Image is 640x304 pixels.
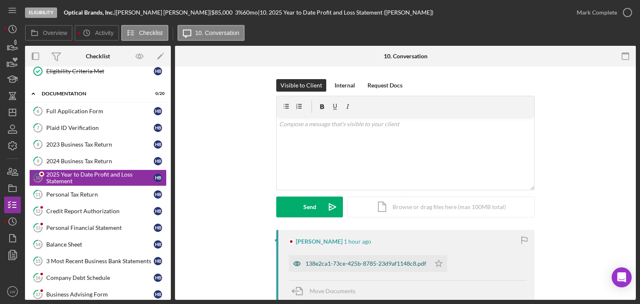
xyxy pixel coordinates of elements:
[29,120,167,136] a: 7Plaid ID VerificationHB
[35,192,40,197] tspan: 11
[276,197,343,217] button: Send
[29,269,167,286] a: 16Company Debt ScheduleHB
[46,141,154,148] div: 2023 Business Tax Return
[154,257,162,265] div: H B
[280,79,322,92] div: Visible to Client
[46,241,154,248] div: Balance Sheet
[344,238,371,245] time: 2025-09-03 18:32
[154,224,162,232] div: H B
[29,186,167,203] a: 11Personal Tax ReturnHB
[258,9,433,16] div: | 10. 2025 Year to Date Profit and Loss Statement ([PERSON_NAME])
[29,236,167,253] a: 14Balance SheetHB
[296,238,342,245] div: [PERSON_NAME]
[35,275,41,280] tspan: 16
[46,125,154,131] div: Plaid ID Verification
[35,175,41,180] tspan: 10
[29,203,167,219] a: 12Credit Report AuthorizationHB
[195,30,240,36] label: 10. Conversation
[577,4,617,21] div: Mark Complete
[154,274,162,282] div: H B
[211,9,232,16] span: $85,000
[46,191,154,198] div: Personal Tax Return
[154,207,162,215] div: H B
[29,253,167,269] a: 153 Most Recent Business Bank StatementsHB
[568,4,636,21] button: Mark Complete
[46,171,154,184] div: 2025 Year to Date Profit and Loss Statement
[37,125,40,130] tspan: 7
[29,169,167,186] a: 102025 Year to Date Profit and Loss StatementHB
[243,9,258,16] div: 60 mo
[46,158,154,164] div: 2024 Business Tax Return
[310,287,355,294] span: Move Documents
[335,79,355,92] div: Internal
[10,289,16,294] text: LW
[37,158,40,164] tspan: 9
[235,9,243,16] div: 3 %
[43,30,67,36] label: Overview
[64,9,116,16] div: |
[64,9,114,16] b: Optical Brands, Inc.
[25,7,57,18] div: Eligibility
[276,79,326,92] button: Visible to Client
[154,190,162,199] div: H B
[35,258,40,264] tspan: 15
[42,91,144,96] div: Documentation
[46,224,154,231] div: Personal Financial Statement
[177,25,245,41] button: 10. Conversation
[95,30,113,36] label: Activity
[384,53,427,60] div: 10. Conversation
[303,197,316,217] div: Send
[35,208,40,214] tspan: 12
[150,91,165,96] div: 0 / 20
[46,108,154,115] div: Full Application Form
[35,242,41,247] tspan: 14
[612,267,632,287] div: Open Intercom Messenger
[330,79,359,92] button: Internal
[121,25,168,41] button: Checklist
[154,67,162,75] div: H B
[289,255,447,272] button: 138e2ca1-73ce-425b-8785-23d9af1148c8.pdf
[29,136,167,153] a: 82023 Business Tax ReturnHB
[35,292,41,297] tspan: 17
[86,53,110,60] div: Checklist
[4,283,21,300] button: LW
[46,258,154,264] div: 3 Most Recent Business Bank Statements
[154,157,162,165] div: H B
[29,63,167,80] a: Eligibility Criteria MetHB
[46,291,154,298] div: Business Advising Form
[37,108,40,114] tspan: 6
[35,225,40,230] tspan: 13
[46,68,154,75] div: Eligibility Criteria Met
[154,290,162,299] div: H B
[46,274,154,281] div: Company Debt Schedule
[154,107,162,115] div: H B
[154,240,162,249] div: H B
[37,142,39,147] tspan: 8
[46,208,154,214] div: Credit Report Authorization
[363,79,407,92] button: Request Docs
[29,103,167,120] a: 6Full Application FormHB
[367,79,402,92] div: Request Docs
[29,153,167,169] a: 92024 Business Tax ReturnHB
[289,281,364,302] button: Move Documents
[29,219,167,236] a: 13Personal Financial StatementHB
[305,260,426,267] div: 138e2ca1-73ce-425b-8785-23d9af1148c8.pdf
[116,9,211,16] div: [PERSON_NAME] [PERSON_NAME] |
[25,25,72,41] button: Overview
[154,140,162,149] div: H B
[139,30,163,36] label: Checklist
[154,174,162,182] div: H B
[29,286,167,303] a: 17Business Advising FormHB
[154,124,162,132] div: H B
[75,25,119,41] button: Activity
